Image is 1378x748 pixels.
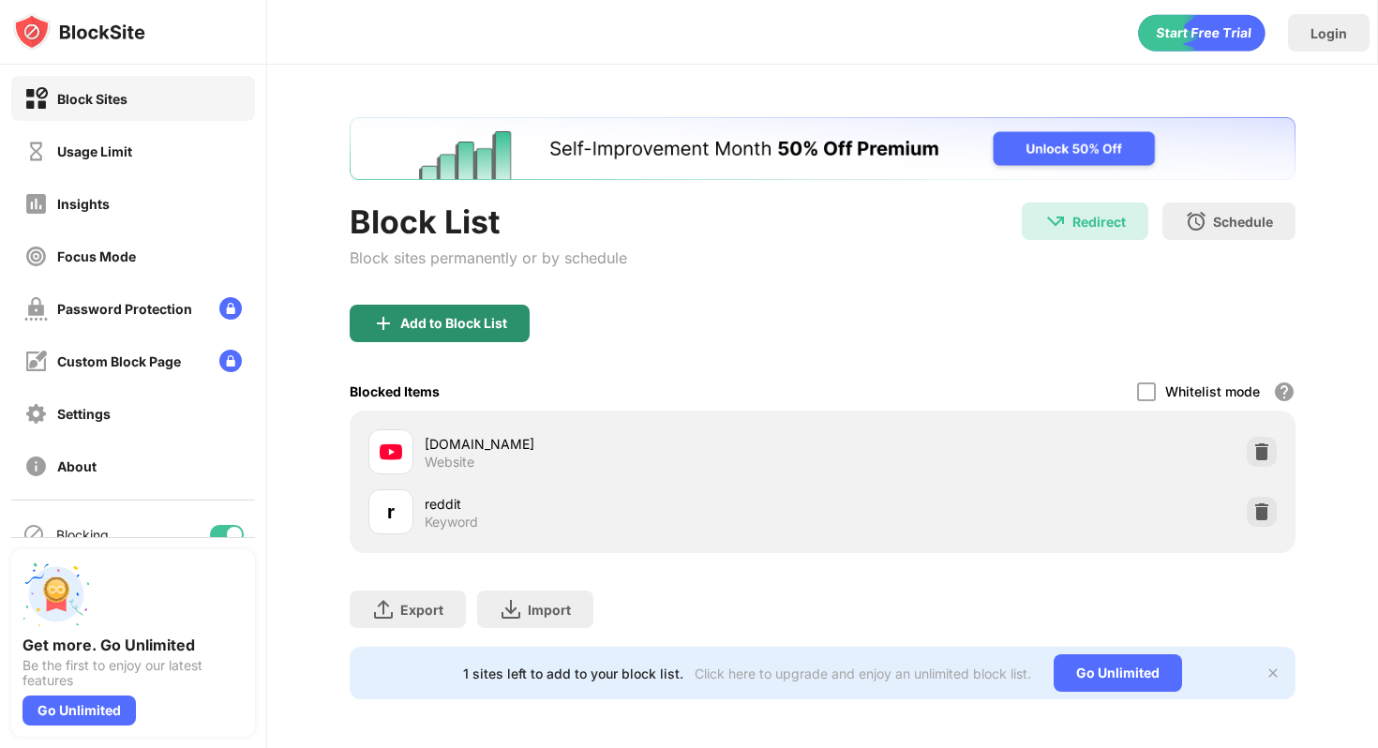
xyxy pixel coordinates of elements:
[1311,25,1347,41] div: Login
[22,523,45,546] img: blocking-icon.svg
[350,248,627,267] div: Block sites permanently or by schedule
[24,402,48,426] img: settings-off.svg
[57,196,110,212] div: Insights
[57,91,127,107] div: Block Sites
[219,350,242,372] img: lock-menu.svg
[1213,214,1273,230] div: Schedule
[219,297,242,320] img: lock-menu.svg
[380,441,402,463] img: favicons
[13,13,145,51] img: logo-blocksite.svg
[57,406,111,422] div: Settings
[22,561,90,628] img: push-unlimited.svg
[57,143,132,159] div: Usage Limit
[425,454,474,471] div: Website
[1072,214,1126,230] div: Redirect
[56,527,109,543] div: Blocking
[425,494,822,514] div: reddit
[1138,14,1266,52] div: animation
[57,353,181,369] div: Custom Block Page
[57,458,97,474] div: About
[425,434,822,454] div: [DOMAIN_NAME]
[350,202,627,241] div: Block List
[22,696,136,726] div: Go Unlimited
[24,245,48,268] img: focus-off.svg
[22,658,244,688] div: Be the first to enjoy our latest features
[1266,666,1281,681] img: x-button.svg
[57,301,192,317] div: Password Protection
[1165,383,1260,399] div: Whitelist mode
[24,455,48,478] img: about-off.svg
[350,117,1296,180] iframe: Banner
[24,297,48,321] img: password-protection-off.svg
[22,636,244,654] div: Get more. Go Unlimited
[400,602,443,618] div: Export
[24,350,48,373] img: customize-block-page-off.svg
[425,514,478,531] div: Keyword
[400,316,507,331] div: Add to Block List
[463,666,683,681] div: 1 sites left to add to your block list.
[1054,654,1182,692] div: Go Unlimited
[24,140,48,163] img: time-usage-off.svg
[57,248,136,264] div: Focus Mode
[387,498,395,526] div: r
[24,87,48,111] img: block-on.svg
[350,383,440,399] div: Blocked Items
[528,602,571,618] div: Import
[24,192,48,216] img: insights-off.svg
[695,666,1031,681] div: Click here to upgrade and enjoy an unlimited block list.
